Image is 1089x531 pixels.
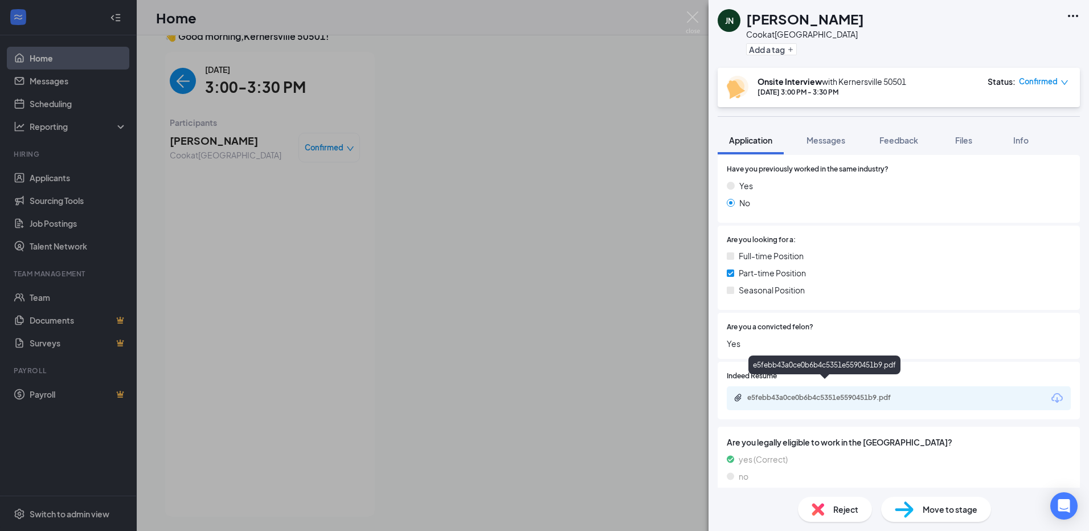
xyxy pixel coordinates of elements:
div: Status : [988,76,1016,87]
span: Yes [727,337,1071,350]
svg: Plus [787,46,794,53]
div: e5febb43a0ce0b6b4c5351e5590451b9.pdf [747,393,907,402]
b: Onsite Interview [758,76,822,87]
button: PlusAdd a tag [746,43,797,55]
div: [DATE] 3:00 PM - 3:30 PM [758,87,906,97]
div: Cook at [GEOGRAPHIC_DATA] [746,28,864,40]
span: Confirmed [1019,76,1058,87]
span: Feedback [879,135,918,145]
span: Yes [739,179,753,192]
span: Are you looking for a: [727,235,796,246]
h1: [PERSON_NAME] [746,9,864,28]
span: Move to stage [923,503,977,516]
span: Messages [806,135,845,145]
svg: Download [1050,391,1064,405]
a: Paperclipe5febb43a0ce0b6b4c5351e5590451b9.pdf [734,393,918,404]
div: JN [725,15,734,26]
span: Are you a convicted felon? [727,322,813,333]
span: Info [1013,135,1029,145]
span: Seasonal Position [739,284,805,296]
span: Are you legally eligible to work in the [GEOGRAPHIC_DATA]? [727,436,1071,448]
svg: Paperclip [734,393,743,402]
svg: Ellipses [1066,9,1080,23]
span: Reject [833,503,858,516]
div: e5febb43a0ce0b6b4c5351e5590451b9.pdf [748,356,900,374]
span: Part-time Position [739,267,806,279]
span: Application [729,135,772,145]
div: Open Intercom Messenger [1050,492,1078,520]
span: Indeed Resume [727,371,777,382]
div: with Kernersville 50501 [758,76,906,87]
span: No [739,197,750,209]
span: Full-time Position [739,250,804,262]
span: yes (Correct) [739,453,788,465]
span: no [739,470,748,483]
span: Have you previously worked in the same industry? [727,164,889,175]
span: Files [955,135,972,145]
span: down [1061,79,1068,87]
